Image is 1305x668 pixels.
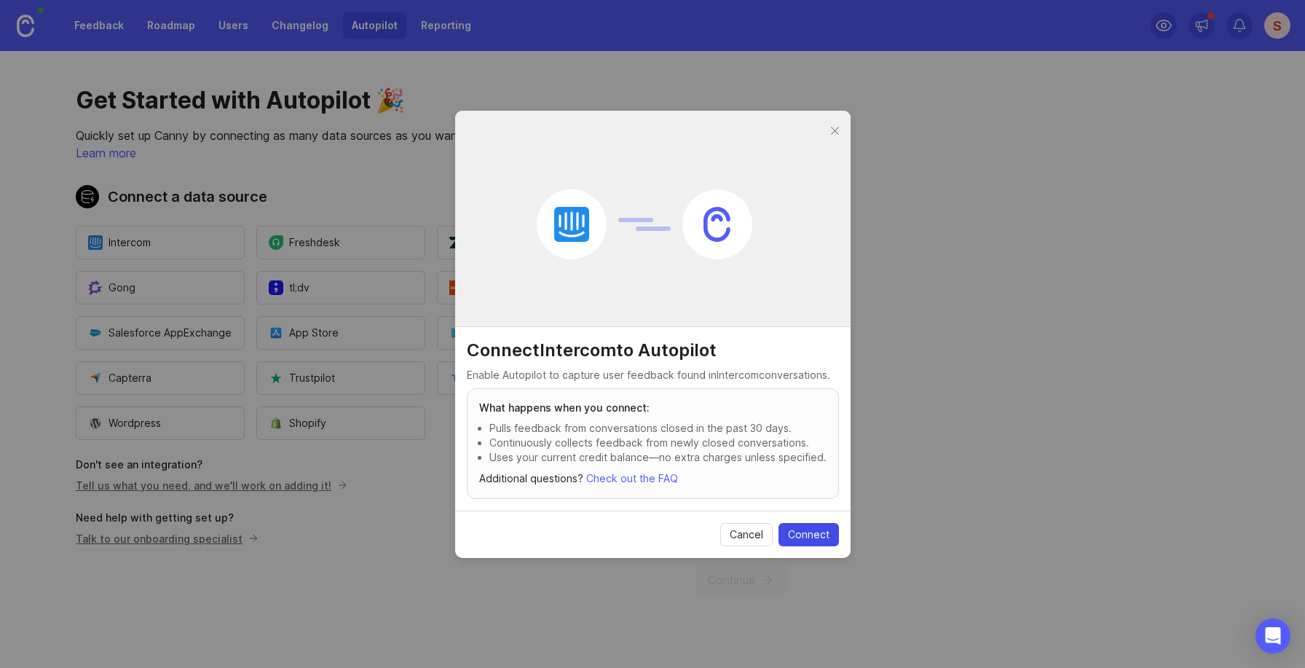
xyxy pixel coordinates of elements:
a: Check out the FAQ [586,472,678,484]
h2: Connect Intercom to Autopilot [467,339,839,362]
p: Uses your current credit balance—no extra charges unless specified. [489,450,827,465]
p: Enable Autopilot to capture user feedback found in Intercom conversations. [467,368,839,382]
button: Cancel [720,523,773,546]
div: Open Intercom Messenger [1255,618,1290,653]
p: Continuously collects feedback from newly closed conversations. [489,436,827,450]
span: Connect [788,527,829,542]
span: Cancel [730,527,763,542]
p: Pulls feedback from conversations closed in the past 30 days. [489,421,827,436]
button: Connect [778,523,839,546]
h3: What happens when you connect: [479,401,827,415]
p: Additional questions? [479,471,827,487]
